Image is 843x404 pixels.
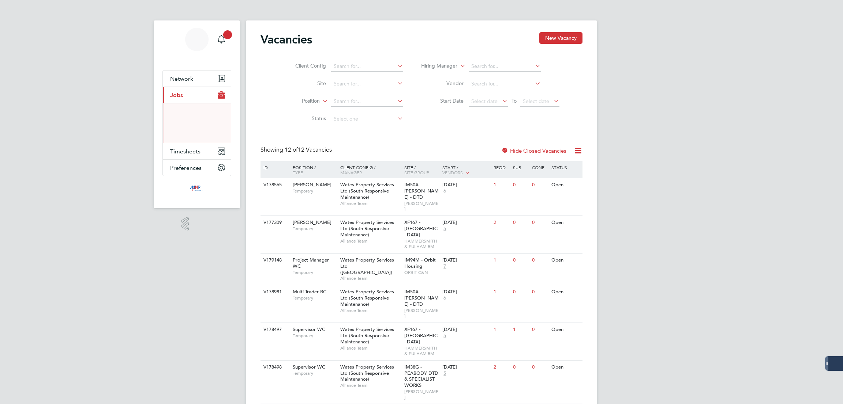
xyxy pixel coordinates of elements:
[442,169,463,175] span: Vendors
[293,295,337,301] span: Temporary
[539,32,582,44] button: New Vacancy
[170,130,201,136] a: Placements
[492,216,511,229] div: 2
[404,345,439,357] span: HAMMERSMITH & FULHAM RM
[223,30,232,39] span: 4
[163,143,231,159] button: Timesheets
[550,361,581,374] div: Open
[415,62,457,70] label: Hiring Manager
[492,361,511,374] div: 2
[340,345,401,351] span: Alliance Team
[284,115,326,122] label: Status
[404,219,438,238] span: XF167 - [GEOGRAPHIC_DATA]
[492,323,511,336] div: 1
[340,238,401,244] span: Alliance Team
[550,254,581,267] div: Open
[530,178,549,192] div: 0
[181,217,212,231] a: Powered byEngage
[340,257,394,275] span: Wates Property Services Ltd ([GEOGRAPHIC_DATA])
[511,285,530,299] div: 0
[293,188,337,194] span: Temporary
[340,289,394,307] span: Wates Property Services Ltd (South Responsive Maintenance)
[469,61,541,72] input: Search for...
[285,146,298,153] span: 12 of
[550,216,581,229] div: Open
[523,98,549,104] span: Select date
[214,28,229,51] a: 4
[340,382,401,388] span: Alliance Team
[492,178,511,192] div: 1
[511,178,530,192] div: 0
[511,161,530,174] div: Sub
[262,161,287,174] div: ID
[530,161,549,174] div: Conf
[511,216,530,229] div: 0
[550,323,581,336] div: Open
[340,364,394,382] span: Wates Property Services Ltd (South Responsive Maintenance)
[163,103,231,143] div: Jobs
[469,79,541,89] input: Search for...
[293,226,337,232] span: Temporary
[511,254,530,267] div: 0
[191,35,203,44] span: GS
[492,254,511,267] div: 1
[340,201,401,206] span: Alliance Team
[442,182,490,188] div: [DATE]
[530,216,549,229] div: 0
[404,289,439,307] span: IM50A - [PERSON_NAME] - DTD
[261,32,312,47] h2: Vacancies
[442,333,447,339] span: 5
[162,183,231,195] a: Go to home page
[331,114,403,124] input: Select one
[331,79,403,89] input: Search for...
[331,96,403,107] input: Search for...
[340,275,401,281] span: Alliance Team
[192,223,212,229] span: Engage
[170,92,183,99] span: Jobs
[492,161,511,174] div: Reqd
[404,257,436,269] span: IM94M - Orbit Housing
[162,54,231,63] span: George Stacey
[262,178,287,192] div: V178565
[550,161,581,174] div: Status
[170,75,193,82] span: Network
[293,219,331,225] span: [PERSON_NAME]
[170,148,201,155] span: Timesheets
[262,323,287,336] div: V178497
[262,361,287,374] div: V178498
[550,178,581,192] div: Open
[404,326,438,345] span: XF167 - [GEOGRAPHIC_DATA]
[404,270,439,275] span: ORBIT C&N
[404,201,439,212] span: [PERSON_NAME]
[404,308,439,319] span: [PERSON_NAME]
[293,326,325,332] span: Supervisor WC
[442,220,490,226] div: [DATE]
[404,364,438,389] span: IM38G - PEABODY DTD & SPECIALIST WORKS
[530,254,549,267] div: 0
[293,289,326,295] span: Multi-Trader BC
[340,169,362,175] span: Manager
[402,161,441,179] div: Site /
[404,389,439,400] span: [PERSON_NAME]
[163,70,231,87] button: Network
[162,28,231,63] a: GS[PERSON_NAME]
[284,80,326,87] label: Site
[262,254,287,267] div: V179148
[154,20,240,208] nav: Main navigation
[404,169,429,175] span: Site Group
[442,257,490,263] div: [DATE]
[340,308,401,313] span: Alliance Team
[530,361,549,374] div: 0
[421,80,464,87] label: Vendor
[442,295,447,301] span: 6
[262,216,287,229] div: V177309
[421,98,464,104] label: Start Date
[278,98,320,105] label: Position
[550,285,581,299] div: Open
[293,182,331,188] span: [PERSON_NAME]
[293,364,325,370] span: Supervisor WC
[530,323,549,336] div: 0
[261,146,333,154] div: Showing
[442,289,490,295] div: [DATE]
[284,62,326,69] label: Client Config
